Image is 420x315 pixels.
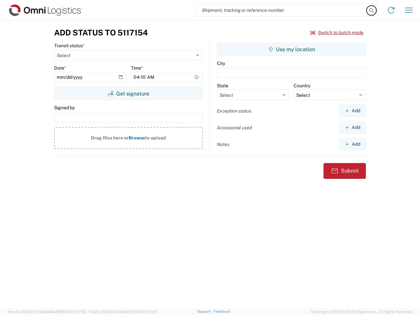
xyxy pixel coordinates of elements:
[197,309,214,313] a: Support
[310,27,364,38] button: Switch to batch mode
[91,135,129,140] span: Drag files here or
[145,135,166,140] span: to upload
[8,310,86,314] span: Server: 2025.20.0-5efa686e39f
[131,65,143,71] label: Time
[54,87,203,100] button: Get signature
[217,43,366,56] button: Use my location
[54,43,85,49] label: Transit status
[217,141,229,147] label: Notes
[61,310,86,314] span: [DATE] 11:47:12
[54,65,66,71] label: Date
[54,28,148,37] h3: Add Status to 5117154
[217,83,228,89] label: State
[294,83,310,89] label: Country
[217,108,251,114] label: Exception status
[129,135,145,140] span: Browse
[133,310,157,314] span: [DATE] 12:11:14
[197,4,367,16] input: Shipment, tracking or reference number
[311,309,412,315] span: Copyright © [DATE]-[DATE] Agistix Inc., All Rights Reserved
[54,105,75,111] label: Signed by
[339,121,366,134] button: Add
[217,125,252,131] label: Accessorial used
[89,310,157,314] span: Client: 2025.20.0-8c6e0cf
[217,60,225,66] label: City
[339,105,366,117] button: Add
[324,163,366,179] button: Submit
[339,138,366,150] button: Add
[214,309,230,313] a: Feedback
